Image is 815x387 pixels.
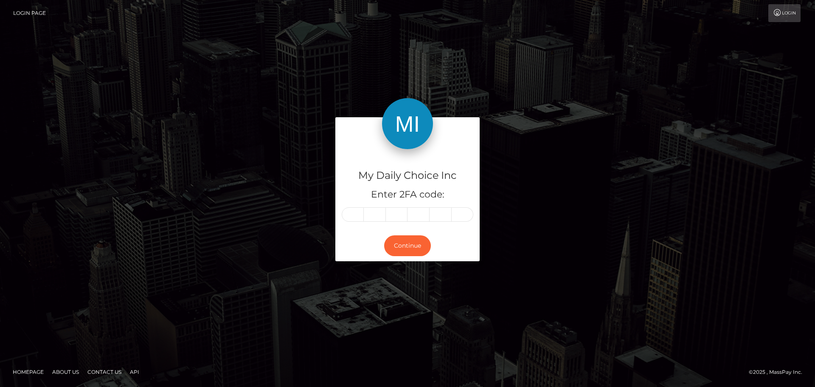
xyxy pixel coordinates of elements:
[49,365,82,379] a: About Us
[126,365,143,379] a: API
[84,365,125,379] a: Contact Us
[342,168,473,183] h4: My Daily Choice Inc
[749,367,809,377] div: © 2025 , MassPay Inc.
[768,4,801,22] a: Login
[13,4,46,22] a: Login Page
[382,98,433,149] img: My Daily Choice Inc
[9,365,47,379] a: Homepage
[384,235,431,256] button: Continue
[342,188,473,201] h5: Enter 2FA code:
